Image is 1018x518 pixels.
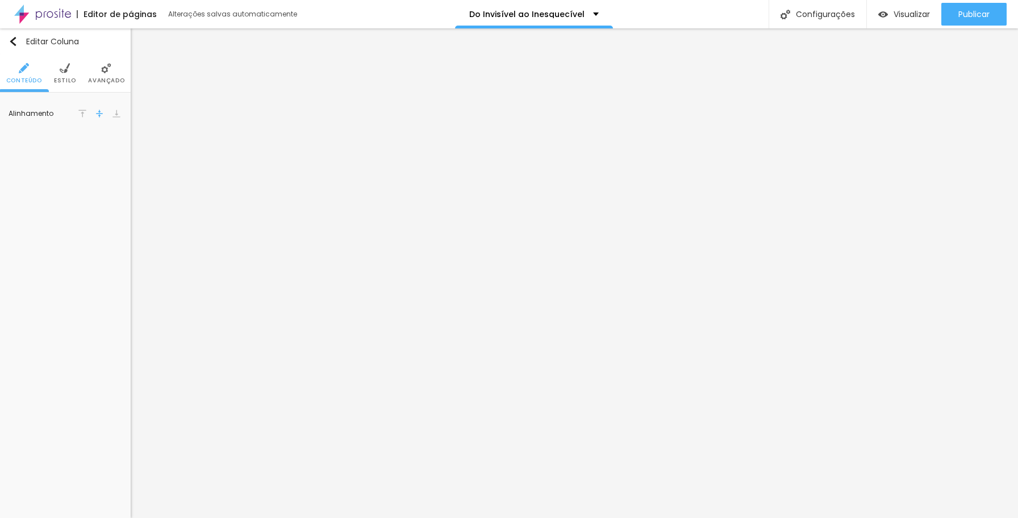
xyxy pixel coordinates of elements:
p: Do Invisível ao Inesquecível [469,10,585,18]
div: Editar Coluna [9,37,79,46]
span: Visualizar [894,10,930,19]
img: move-up-1.svg [78,110,86,118]
span: Publicar [958,10,990,19]
span: Avançado [88,78,124,83]
div: Alinhamento [9,110,77,117]
img: shrink-vertical-1.svg [95,110,103,118]
iframe: Editor [131,28,1018,518]
span: Estilo [54,78,76,83]
img: Icone [19,63,29,73]
div: Editor de páginas [77,10,157,18]
img: Icone [60,63,70,73]
div: Alterações salvas automaticamente [168,11,299,18]
img: Icone [9,37,18,46]
img: Icone [781,10,790,19]
span: Conteúdo [6,78,42,83]
img: move-down-1.svg [112,110,120,118]
img: view-1.svg [878,10,888,19]
button: Visualizar [867,3,941,26]
img: Icone [101,63,111,73]
button: Publicar [941,3,1007,26]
